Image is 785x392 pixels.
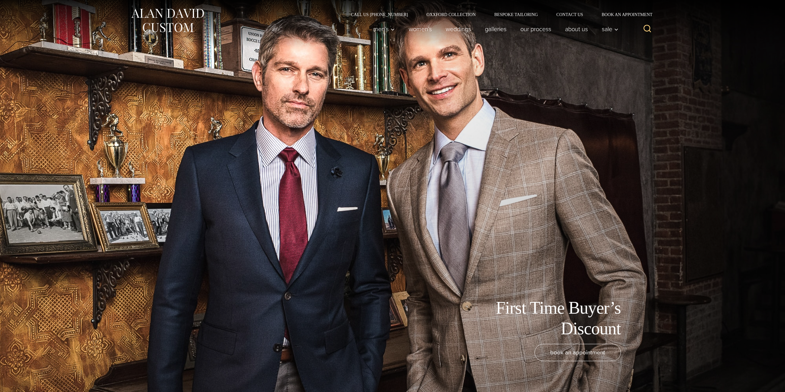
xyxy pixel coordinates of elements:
[366,23,622,35] nav: Primary Navigation
[513,23,558,35] a: Our Process
[130,7,205,34] img: Alan David Custom
[402,23,439,35] a: Women’s
[342,12,655,17] nav: Secondary Navigation
[485,12,547,17] a: Bespoke Tailoring
[482,298,621,339] h1: First Time Buyer’s Discount
[373,26,395,32] span: Men’s
[602,26,618,32] span: Sale
[547,12,593,17] a: Contact Us
[558,23,595,35] a: About Us
[342,12,417,17] a: Call Us [PHONE_NUMBER]
[417,12,485,17] a: Oxxford Collection
[535,344,621,361] a: book an appointment
[550,348,605,357] span: book an appointment
[592,12,655,17] a: Book an Appointment
[439,23,478,35] a: weddings
[640,22,655,36] button: View Search Form
[478,23,513,35] a: Galleries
